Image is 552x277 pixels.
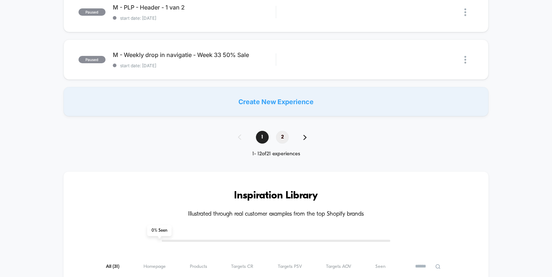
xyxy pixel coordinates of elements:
[106,264,119,269] span: All
[143,264,166,269] span: Homepage
[112,264,119,269] span: ( 31 )
[231,151,321,157] div: 1 - 12 of 21 experiences
[464,8,466,16] img: close
[464,56,466,64] img: close
[78,56,106,63] span: paused
[190,264,207,269] span: Products
[375,264,386,269] span: Seen
[85,190,467,202] h3: Inspiration Library
[231,264,253,269] span: Targets CR
[113,63,276,68] span: start date: [DATE]
[303,135,307,140] img: pagination forward
[276,131,289,144] span: 2
[278,264,302,269] span: Targets PSV
[326,264,351,269] span: Targets AOV
[113,51,276,58] span: M - Weekly drop in navigatie - Week 33 50% Sale
[85,211,467,218] h4: Illustrated through real customer examples from the top Shopify brands
[113,4,276,11] span: M - PLP - Header - 1 van 2
[113,15,276,21] span: start date: [DATE]
[256,131,269,144] span: 1
[147,225,172,236] span: 0 % Seen
[78,8,106,16] span: paused
[64,87,488,116] div: Create New Experience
